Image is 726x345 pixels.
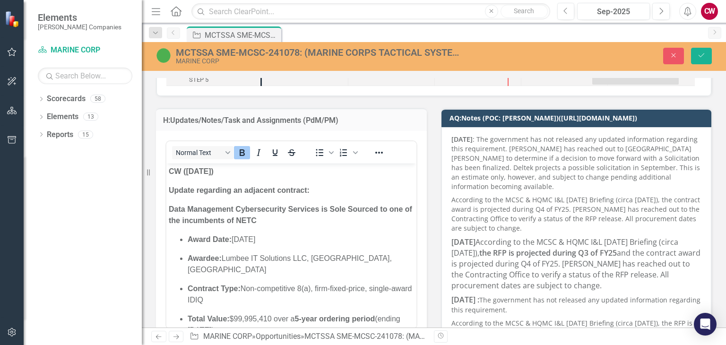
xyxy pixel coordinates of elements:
[514,7,534,15] span: Search
[176,58,464,65] div: MARINE CORP
[78,130,93,138] div: 15
[5,11,21,27] img: ClearPoint Strategy
[451,237,475,247] strong: [DATE]
[176,47,464,58] div: MCTSSA SME-MCSC-241078: (MARINE CORPS TACTICAL SYSTEMS SUPPORT ACTIVITY SUBJECT MATTER EXPERTS)
[451,237,700,290] span: According to the MCSC & HQMC I&L [DATE] Briefing (circa [DATE]), and the contract award is projec...
[451,293,701,317] p: The government has not released any updated information regarding this requirement.
[256,332,301,341] a: Opportunities
[336,146,359,159] div: Numbered list
[47,129,73,140] a: Reports
[163,116,420,125] h3: H:Updates/Notes/Task and Assignments (PdM/PM)
[451,193,701,235] p: According to the MCSC & HQMC I&L [DATE] Briefing (circa [DATE]), the contract award is projected ...
[479,248,617,258] strong: the RFP is projected during Q3 of FY25
[694,313,717,336] div: Open Intercom Messenger
[47,94,86,104] a: Scorecards
[21,151,63,159] strong: Total Value:
[203,332,252,341] a: MARINE CORP
[451,135,701,193] p: : The government has not released any updated information regarding this requirement. [PERSON_NAM...
[47,112,78,122] a: Elements
[83,113,98,121] div: 13
[371,146,387,159] button: Reveal or hide additional toolbar items
[267,146,283,159] button: Underline
[176,149,222,156] span: Normal Text
[311,146,335,159] div: Bullet list
[156,48,171,63] img: Active
[451,135,473,144] strong: [DATE]
[501,5,548,18] button: Search
[129,151,209,159] strong: 5-year ordering period
[251,146,267,159] button: Italic
[190,331,427,342] div: » »
[205,29,279,41] div: MCTSSA SME-MCSC-241078: (MARINE CORPS TACTICAL SYSTEMS SUPPORT ACTIVITY SUBJECT MATTER EXPERTS)
[38,68,132,84] input: Search Below...
[592,75,679,85] div: Task: Start date: 2025-10-26 End date: 2025-11-25
[189,74,208,86] div: STEP 5
[284,146,300,159] button: Strikethrough
[234,146,250,159] button: Bold
[580,6,647,17] div: Sep-2025
[90,95,105,103] div: 58
[451,294,479,305] strong: [DATE] :
[166,164,416,328] iframe: Rich Text Area
[449,114,707,121] h3: AQ:Notes (POC: [PERSON_NAME])([URL][DOMAIN_NAME])
[166,74,260,86] div: STEP 5
[38,45,132,56] a: MARINE CORP
[166,74,260,86] div: Task: Start date: 2025-10-26 End date: 2025-11-25
[172,146,233,159] button: Block Normal Text
[304,332,705,341] div: MCTSSA SME-MCSC-241078: (MARINE CORPS TACTICAL SYSTEMS SUPPORT ACTIVITY SUBJECT MATTER EXPERTS)
[38,23,121,31] small: [PERSON_NAME] Companies
[38,12,121,23] span: Elements
[701,3,718,20] button: CW
[577,3,650,20] button: Sep-2025
[191,3,550,20] input: Search ClearPoint...
[21,150,248,172] p: $99,995,410 over a (ending [DATE])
